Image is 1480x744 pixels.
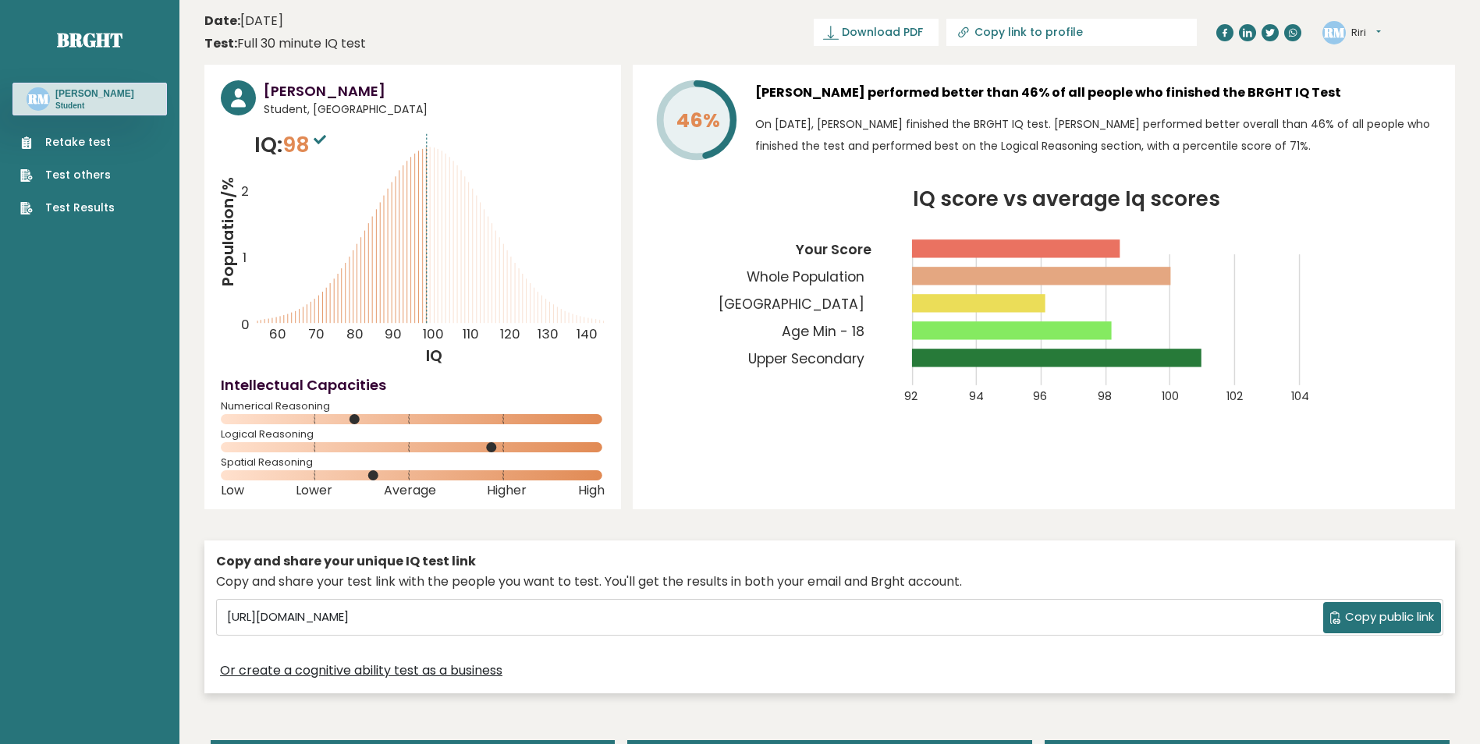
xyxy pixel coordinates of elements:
text: RM [1323,23,1345,41]
tspan: 90 [385,325,402,344]
span: High [578,487,605,494]
tspan: Age Min - 18 [782,322,864,341]
tspan: 130 [538,325,559,344]
b: Date: [204,12,240,30]
tspan: 98 [1098,388,1113,404]
tspan: [GEOGRAPHIC_DATA] [719,295,864,314]
tspan: 2 [241,182,249,200]
tspan: 1 [243,248,247,267]
div: Full 30 minute IQ test [204,34,366,53]
div: Copy and share your unique IQ test link [216,552,1443,571]
tspan: 100 [1162,388,1180,404]
tspan: IQ score vs average Iq scores [914,184,1221,213]
tspan: 96 [1034,388,1048,404]
div: Copy and share your test link with the people you want to test. You'll get the results in both yo... [216,572,1443,591]
tspan: IQ [426,345,442,367]
span: Low [221,487,244,494]
tspan: 46% [676,107,720,134]
h4: Intellectual Capacities [221,374,605,395]
span: Student, [GEOGRAPHIC_DATA] [264,101,605,118]
a: Retake test [20,134,115,151]
button: Copy public link [1323,602,1441,633]
tspan: 120 [500,325,520,344]
tspan: 60 [269,325,286,344]
a: Or create a cognitive ability test as a business [220,661,502,680]
tspan: 70 [308,325,325,344]
span: Average [384,487,436,494]
tspan: 110 [463,325,480,344]
span: 98 [282,130,330,159]
tspan: 140 [577,325,598,344]
span: Spatial Reasoning [221,459,605,466]
a: Brght [57,27,122,52]
h3: [PERSON_NAME] performed better than 46% of all people who finished the BRGHT IQ Test [755,80,1439,105]
p: Student [55,101,134,112]
span: Higher [487,487,527,494]
time: [DATE] [204,12,283,30]
span: Download PDF [842,24,923,41]
h3: [PERSON_NAME] [55,87,134,100]
tspan: 92 [905,388,918,404]
tspan: Whole Population [747,267,864,286]
p: IQ: [254,129,330,161]
tspan: 104 [1292,388,1310,404]
a: Test Results [20,200,115,216]
tspan: Upper Secondary [748,349,864,368]
button: Riri [1351,25,1381,41]
tspan: 94 [969,388,984,404]
a: Download PDF [814,19,939,46]
tspan: 102 [1227,388,1244,404]
text: RM [27,90,49,108]
tspan: 100 [423,325,444,344]
span: Copy public link [1345,608,1434,626]
span: Numerical Reasoning [221,403,605,409]
h3: [PERSON_NAME] [264,80,605,101]
span: Lower [296,487,332,494]
a: Test others [20,167,115,183]
span: Logical Reasoning [221,431,605,438]
b: Test: [204,34,237,52]
p: On [DATE], [PERSON_NAME] finished the BRGHT IQ test. [PERSON_NAME] performed better overall than ... [755,113,1439,157]
tspan: Population/% [217,178,239,287]
tspan: Your Score [795,240,871,259]
tspan: 0 [241,316,250,335]
tspan: 80 [346,325,364,344]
